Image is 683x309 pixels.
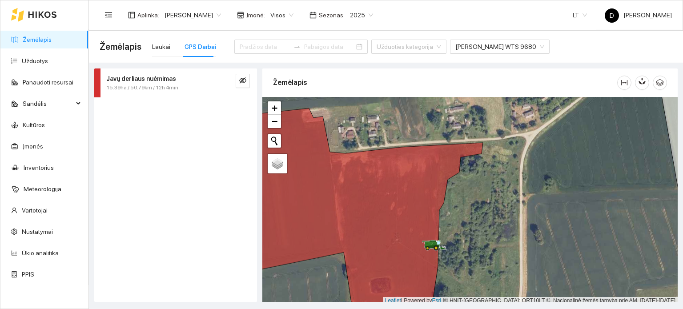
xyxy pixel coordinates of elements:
a: Užduotys [22,57,48,64]
button: Initiate a new search [268,134,281,148]
span: 2025 [350,8,373,22]
span: eye-invisible [239,77,246,85]
span: + [272,102,277,113]
span: Visos [270,8,293,22]
a: Inventorius [24,164,54,171]
div: Javų derliaus nuėmimas15.39ha / 50.79km / 12h 4mineye-invisible [94,68,257,97]
span: shop [237,12,244,19]
a: Nustatymai [22,228,53,235]
a: Layers [268,154,287,173]
a: Meteorologija [24,185,61,193]
div: | Powered by © HNIT-[GEOGRAPHIC_DATA]; ORT10LT ©, Nacionalinė žemės tarnyba prie AM, [DATE]-[DATE] [383,297,678,305]
div: Laukai [152,42,170,52]
div: GPS Darbai [185,42,216,52]
span: Dovydas Baršauskas [165,8,221,22]
span: calendar [309,12,317,19]
span: John deere WTS 9680 [455,40,544,53]
span: swap-right [293,43,301,50]
a: Zoom out [268,115,281,128]
input: Pabaigos data [304,42,354,52]
span: 15.39ha / 50.79km / 12h 4min [106,84,178,92]
span: D [610,8,614,23]
button: menu-fold [100,6,117,24]
a: PPIS [22,271,34,278]
span: column-width [618,79,631,86]
a: Esri [432,297,442,304]
a: Panaudoti resursai [23,79,73,86]
a: Ūkio analitika [22,249,59,257]
strong: Javų derliaus nuėmimas [106,75,176,82]
input: Pradžios data [240,42,290,52]
span: layout [128,12,135,19]
a: Žemėlapis [23,36,52,43]
a: Kultūros [23,121,45,128]
span: Sandėlis [23,95,73,112]
span: LT [573,8,587,22]
a: Leaflet [385,297,401,304]
a: Vartotojai [22,207,48,214]
a: Įmonės [23,143,43,150]
span: | [443,297,444,304]
div: Žemėlapis [273,70,617,95]
span: menu-fold [104,11,112,19]
span: Žemėlapis [100,40,141,54]
button: column-width [617,76,631,90]
span: − [272,116,277,127]
span: Sezonas : [319,10,345,20]
span: to [293,43,301,50]
button: eye-invisible [236,74,250,88]
span: Aplinka : [137,10,159,20]
a: Zoom in [268,101,281,115]
span: Įmonė : [246,10,265,20]
span: [PERSON_NAME] [605,12,672,19]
